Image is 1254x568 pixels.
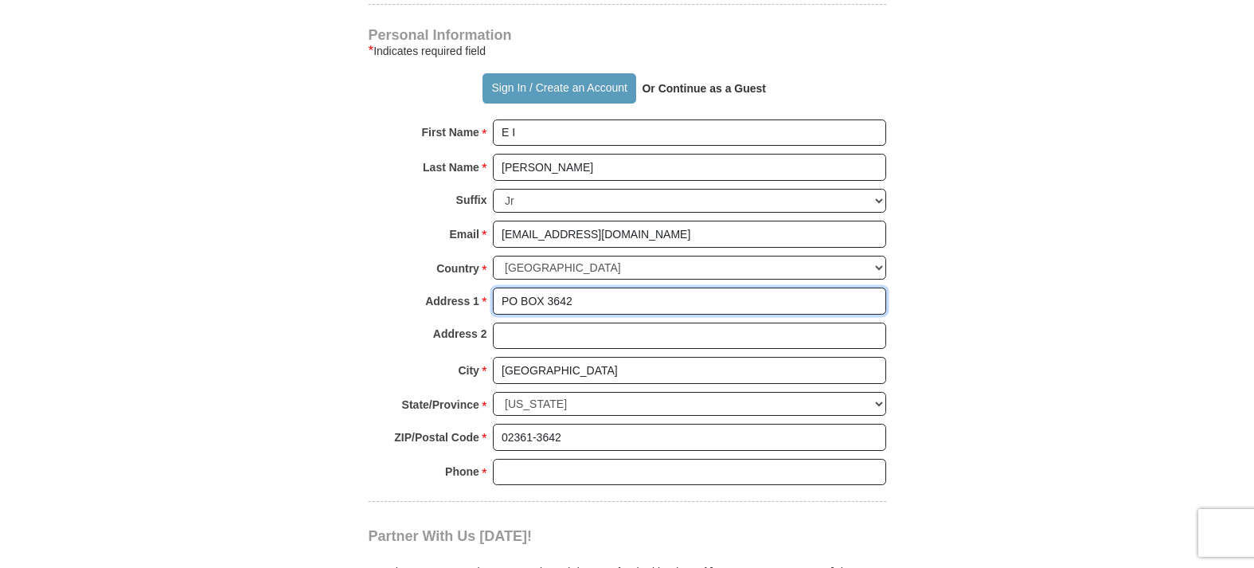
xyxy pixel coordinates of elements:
strong: Address 1 [425,290,479,312]
strong: ZIP/Postal Code [394,426,479,449]
h4: Personal Information [369,29,886,41]
strong: Email [450,223,479,245]
button: Sign In / Create an Account [482,73,636,104]
strong: Country [436,257,479,280]
span: Partner With Us [DATE]! [369,528,533,544]
strong: State/Province [402,394,479,416]
strong: First Name [422,121,479,143]
strong: City [458,359,479,382]
strong: Address 2 [433,323,487,345]
strong: Or Continue as a Guest [642,82,766,95]
strong: Phone [445,460,479,483]
strong: Suffix [456,189,487,211]
div: Indicates required field [369,41,886,61]
strong: Last Name [423,156,479,178]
